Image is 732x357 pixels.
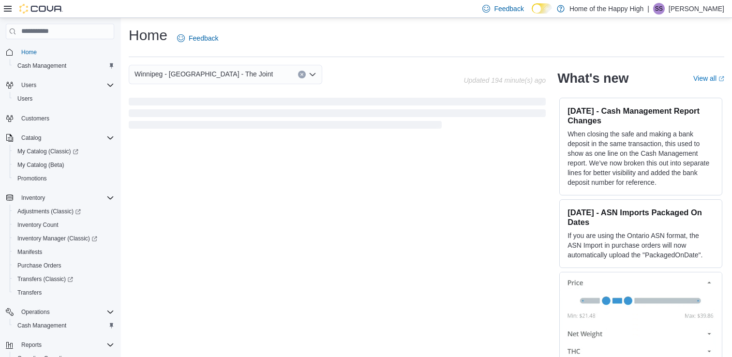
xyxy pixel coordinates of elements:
a: Customers [17,113,53,124]
input: Dark Mode [532,3,552,14]
span: Operations [21,308,50,316]
span: Inventory Count [17,221,59,229]
span: My Catalog (Beta) [17,161,64,169]
a: Adjustments (Classic) [10,205,118,218]
span: Promotions [14,173,114,184]
span: Transfers [17,289,42,297]
button: Cash Management [10,59,118,73]
a: Adjustments (Classic) [14,206,85,217]
p: [PERSON_NAME] [669,3,724,15]
button: Cash Management [10,319,118,332]
span: Users [14,93,114,104]
button: Inventory [2,191,118,205]
span: Catalog [17,132,114,144]
span: Inventory Count [14,219,114,231]
span: Customers [21,115,49,122]
button: Users [17,79,40,91]
span: Purchase Orders [14,260,114,271]
button: Catalog [17,132,45,144]
span: Inventory [17,192,114,204]
span: My Catalog (Beta) [14,159,114,171]
span: Promotions [17,175,47,182]
span: Feedback [189,33,218,43]
a: My Catalog (Beta) [14,159,68,171]
span: Feedback [494,4,523,14]
span: Manifests [14,246,114,258]
span: Adjustments (Classic) [17,208,81,215]
button: Purchase Orders [10,259,118,272]
a: Cash Management [14,60,70,72]
p: | [647,3,649,15]
h1: Home [129,26,167,45]
button: Operations [2,305,118,319]
a: Home [17,46,41,58]
a: Feedback [173,29,222,48]
svg: External link [718,76,724,82]
span: Operations [17,306,114,318]
span: My Catalog (Classic) [17,148,78,155]
button: Reports [17,339,45,351]
span: Catalog [21,134,41,142]
span: Transfers (Classic) [17,275,73,283]
button: Open list of options [309,71,316,78]
span: Users [17,95,32,103]
img: Cova [19,4,63,14]
button: Promotions [10,172,118,185]
a: Manifests [14,246,46,258]
span: Loading [129,100,546,131]
h3: [DATE] - ASN Imports Packaged On Dates [568,208,714,227]
span: Purchase Orders [17,262,61,269]
span: Home [21,48,37,56]
button: Manifests [10,245,118,259]
button: Home [2,45,118,59]
a: Inventory Manager (Classic) [10,232,118,245]
button: Reports [2,338,118,352]
span: Cash Management [17,322,66,329]
span: Cash Management [14,320,114,331]
a: Transfers (Classic) [10,272,118,286]
button: Transfers [10,286,118,299]
button: My Catalog (Beta) [10,158,118,172]
button: Clear input [298,71,306,78]
a: Transfers (Classic) [14,273,77,285]
a: Transfers [14,287,45,298]
button: Users [2,78,118,92]
a: Cash Management [14,320,70,331]
span: Winnipeg - [GEOGRAPHIC_DATA] - The Joint [134,68,273,80]
a: Inventory Manager (Classic) [14,233,101,244]
button: Catalog [2,131,118,145]
span: SS [655,3,663,15]
span: Inventory [21,194,45,202]
span: Adjustments (Classic) [14,206,114,217]
h2: What's new [557,71,628,86]
span: Users [21,81,36,89]
span: Inventory Manager (Classic) [17,235,97,242]
button: Users [10,92,118,105]
span: Cash Management [17,62,66,70]
a: My Catalog (Classic) [14,146,82,157]
h3: [DATE] - Cash Management Report Changes [568,106,714,125]
span: Users [17,79,114,91]
a: Promotions [14,173,51,184]
a: View allExternal link [693,74,724,82]
a: Purchase Orders [14,260,65,271]
p: Home of the Happy High [569,3,643,15]
button: Customers [2,111,118,125]
p: If you are using the Ontario ASN format, the ASN Import in purchase orders will now automatically... [568,231,714,260]
p: Updated 194 minute(s) ago [463,76,546,84]
button: Inventory [17,192,49,204]
button: Operations [17,306,54,318]
span: My Catalog (Classic) [14,146,114,157]
div: Shakil Shovon [653,3,665,15]
span: Inventory Manager (Classic) [14,233,114,244]
span: Customers [17,112,114,124]
span: Manifests [17,248,42,256]
span: Reports [17,339,114,351]
button: Inventory Count [10,218,118,232]
a: My Catalog (Classic) [10,145,118,158]
span: Transfers [14,287,114,298]
span: Transfers (Classic) [14,273,114,285]
p: When closing the safe and making a bank deposit in the same transaction, this used to show as one... [568,129,714,187]
a: Users [14,93,36,104]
